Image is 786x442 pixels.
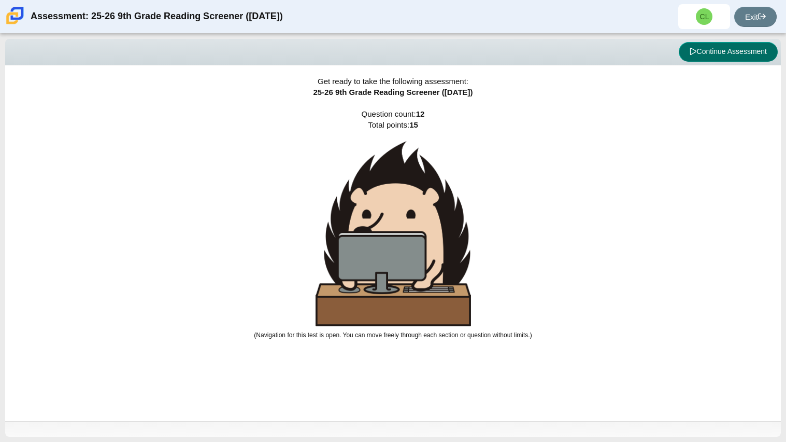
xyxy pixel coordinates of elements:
a: Carmen School of Science & Technology [4,19,26,28]
small: (Navigation for this test is open. You can move freely through each section or question without l... [254,332,532,339]
span: Get ready to take the following assessment: [318,77,468,86]
span: 25-26 9th Grade Reading Screener ([DATE]) [313,88,473,96]
span: CL [700,13,709,20]
img: hedgehog-behind-computer-large.png [316,141,471,326]
button: Continue Assessment [679,42,778,62]
b: 12 [416,109,425,118]
b: 15 [409,120,418,129]
div: Assessment: 25-26 9th Grade Reading Screener ([DATE]) [31,4,283,29]
span: Question count: Total points: [254,109,532,339]
img: Carmen School of Science & Technology [4,5,26,26]
a: Exit [734,7,777,27]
